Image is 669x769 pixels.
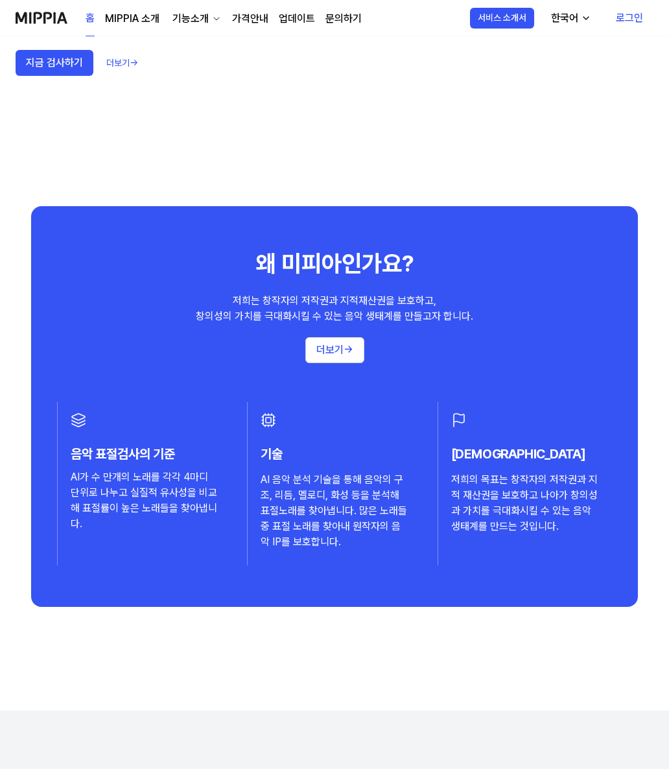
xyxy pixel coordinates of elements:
[106,57,138,70] a: 더보기→
[71,444,218,464] h3: 음악 표절검사의 기준
[451,472,599,534] div: 저희의 목표는 창작자의 저작권과 지적 재산권을 보호하고 나아가 창의성과 가치를 극대화시킬 수 있는 음악 생태계를 만드는 것입니다.
[256,248,413,280] div: 왜 미피아인가요?
[305,337,364,363] button: 더보기→
[105,11,159,27] a: MIPPIA 소개
[548,10,581,26] div: 한국어
[261,472,408,550] div: AI 음악 분석 기술을 통해 음악의 구조, 리듬, 멜로디, 화성 등을 분석해 표절노래를 찾아냅니다. 많은 노래들 중 표절 노래를 찾아내 원작자의 음악 IP를 보호합니다.
[279,11,315,27] a: 업데이트
[232,11,268,27] a: 가격안내
[451,444,599,464] h3: [DEMOGRAPHIC_DATA]
[261,444,408,464] h3: 기술
[16,50,93,76] button: 지금 검사하기
[86,1,95,36] a: 홈
[325,11,362,27] a: 문의하기
[541,5,599,31] button: 한국어
[71,469,218,532] div: AI가 수 만개의 노래를 각각 4마디 단위로 나누고 실질적 유사성을 비교해 표절률이 높은 노래들을 찾아냅니다.
[470,8,534,29] button: 서비스 소개서
[170,11,211,27] div: 기능소개
[170,11,222,27] button: 기능소개
[196,293,473,324] div: 저희는 창작자의 저작권과 지적재산권을 보호하고, 창의성의 가치를 극대화시킬 수 있는 음악 생태계를 만들고자 합니다.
